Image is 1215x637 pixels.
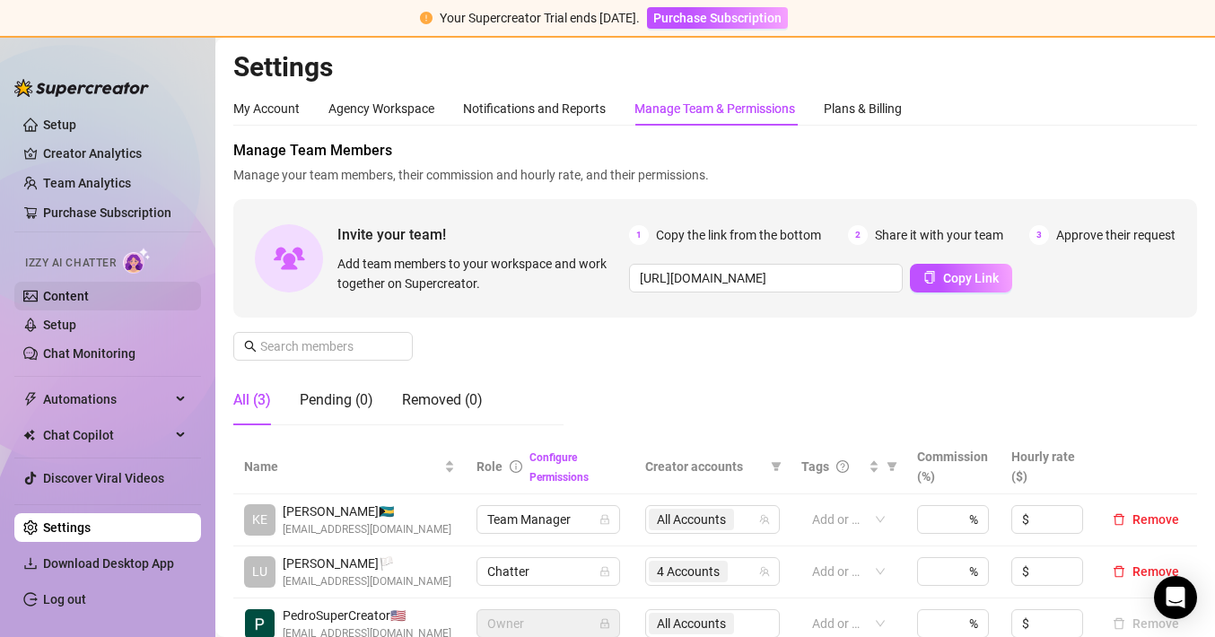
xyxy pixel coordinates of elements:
a: Configure Permissions [529,451,589,484]
span: Invite your team! [337,223,629,246]
span: Remove [1132,512,1179,527]
span: Your Supercreator Trial ends [DATE]. [440,11,640,25]
a: Content [43,289,89,303]
span: lock [599,618,610,629]
span: 3 [1029,225,1049,245]
a: Log out [43,592,86,606]
span: team [759,514,770,525]
span: Copy Link [943,271,999,285]
span: PedroSuperCreator 🇺🇸 [283,606,451,625]
span: lock [599,514,610,525]
th: Hourly rate ($) [1001,440,1095,494]
div: Removed (0) [402,389,483,411]
a: Settings [43,520,91,535]
span: filter [883,453,901,480]
input: Search members [260,336,388,356]
span: info-circle [510,460,522,473]
span: exclamation-circle [420,12,433,24]
span: 1 [629,225,649,245]
span: Chatter [487,558,609,585]
span: delete [1113,565,1125,578]
div: My Account [233,99,300,118]
th: Commission (%) [906,440,1001,494]
span: Remove [1132,564,1179,579]
span: Manage your team members, their commission and hourly rate, and their permissions. [233,165,1197,185]
span: filter [771,461,782,472]
span: Add team members to your workspace and work together on Supercreator. [337,254,622,293]
button: Remove [1106,561,1186,582]
span: Download Desktop App [43,556,174,571]
span: team [759,566,770,577]
span: 4 Accounts [649,561,728,582]
a: Creator Analytics [43,139,187,168]
span: thunderbolt [23,392,38,406]
img: logo-BBDzfeDw.svg [14,79,149,97]
img: AI Chatter [123,248,151,274]
span: download [23,556,38,571]
span: LU [252,562,267,581]
span: Approve their request [1056,225,1176,245]
a: Purchase Subscription [43,205,171,220]
span: Manage Team Members [233,140,1197,161]
div: Open Intercom Messenger [1154,576,1197,619]
a: Team Analytics [43,176,131,190]
span: Copy the link from the bottom [656,225,821,245]
div: Pending (0) [300,389,373,411]
button: Remove [1106,613,1186,634]
a: Setup [43,118,76,132]
span: Izzy AI Chatter [25,255,116,272]
span: Name [244,457,441,476]
button: Remove [1106,509,1186,530]
span: Owner [487,610,609,637]
span: [EMAIL_ADDRESS][DOMAIN_NAME] [283,573,451,590]
img: Chat Copilot [23,429,35,441]
span: Role [476,459,503,474]
span: All Accounts [649,509,734,530]
span: Creator accounts [645,457,764,476]
span: Team Manager [487,506,609,533]
a: Purchase Subscription [647,11,788,25]
span: lock [599,566,610,577]
div: Manage Team & Permissions [634,99,795,118]
span: Chat Copilot [43,421,170,449]
span: question-circle [836,460,849,473]
span: Share it with your team [875,225,1003,245]
span: Automations [43,385,170,414]
span: filter [767,453,785,480]
button: Purchase Subscription [647,7,788,29]
div: Notifications and Reports [463,99,606,118]
a: Setup [43,318,76,332]
div: All (3) [233,389,271,411]
span: copy [923,271,936,284]
span: [PERSON_NAME] 🇧🇸 [283,502,451,521]
th: Name [233,440,466,494]
span: All Accounts [657,510,726,529]
h2: Settings [233,50,1197,84]
a: Discover Viral Videos [43,471,164,485]
span: filter [887,461,897,472]
span: delete [1113,513,1125,526]
a: Chat Monitoring [43,346,135,361]
span: Tags [801,457,829,476]
span: [EMAIL_ADDRESS][DOMAIN_NAME] [283,521,451,538]
span: search [244,340,257,353]
span: 2 [848,225,868,245]
span: 4 Accounts [657,562,720,581]
button: Copy Link [910,264,1012,292]
span: [PERSON_NAME] 🏳️ [283,554,451,573]
span: Purchase Subscription [653,11,782,25]
div: Plans & Billing [824,99,902,118]
span: KE [252,510,267,529]
div: Agency Workspace [328,99,434,118]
